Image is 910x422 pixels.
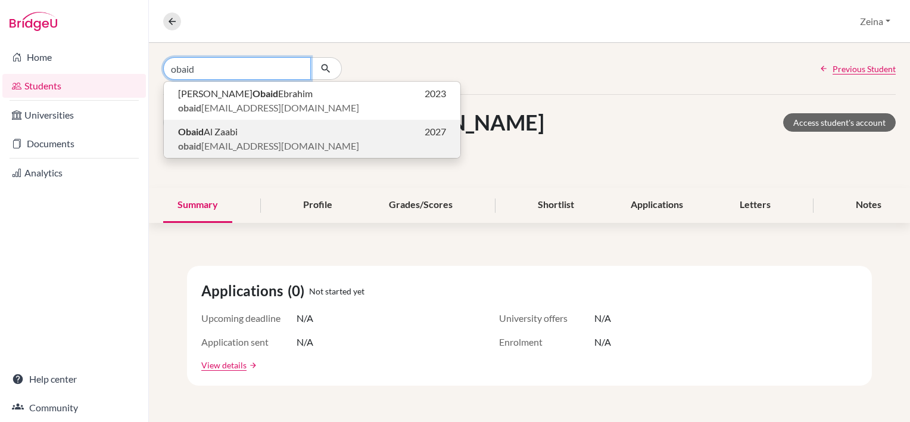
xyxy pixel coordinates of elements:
[178,140,201,151] b: obaid
[164,120,460,158] button: ObaidAl Zaabi2027obaid[EMAIL_ADDRESS][DOMAIN_NAME]
[178,86,313,101] span: [PERSON_NAME] Ebrahim
[819,63,896,75] a: Previous Student
[499,335,594,349] span: Enrolment
[163,57,311,80] input: Find student by name...
[833,63,896,75] span: Previous Student
[842,188,896,223] div: Notes
[616,188,697,223] div: Applications
[201,280,288,302] span: Applications
[289,188,347,223] div: Profile
[594,335,611,349] span: N/A
[2,132,146,156] a: Documents
[164,82,460,120] button: [PERSON_NAME]ObaidEbrahim2023obaid[EMAIL_ADDRESS][DOMAIN_NAME]
[201,359,247,371] a: View details
[10,12,57,31] img: Bridge-U
[523,188,588,223] div: Shortlist
[2,74,146,98] a: Students
[247,361,257,370] a: arrow_forward
[178,101,359,115] span: [EMAIL_ADDRESS][DOMAIN_NAME]
[855,10,896,33] button: Zeina
[2,367,146,391] a: Help center
[375,188,467,223] div: Grades/Scores
[178,126,204,137] b: Obaid
[783,113,896,132] a: Access student's account
[425,125,446,139] span: 2027
[163,188,232,223] div: Summary
[178,139,359,153] span: [EMAIL_ADDRESS][DOMAIN_NAME]
[253,88,278,99] b: Obaid
[594,311,611,325] span: N/A
[725,188,785,223] div: Letters
[201,335,297,349] span: Application sent
[288,280,309,302] span: (0)
[2,161,146,185] a: Analytics
[499,311,594,325] span: University offers
[178,102,201,113] b: obaid
[425,86,446,101] span: 2023
[309,285,364,297] span: Not started yet
[2,45,146,69] a: Home
[297,335,313,349] span: N/A
[2,396,146,420] a: Community
[178,125,238,139] span: Al Zaabi
[2,103,146,127] a: Universities
[201,311,297,325] span: Upcoming deadline
[297,311,313,325] span: N/A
